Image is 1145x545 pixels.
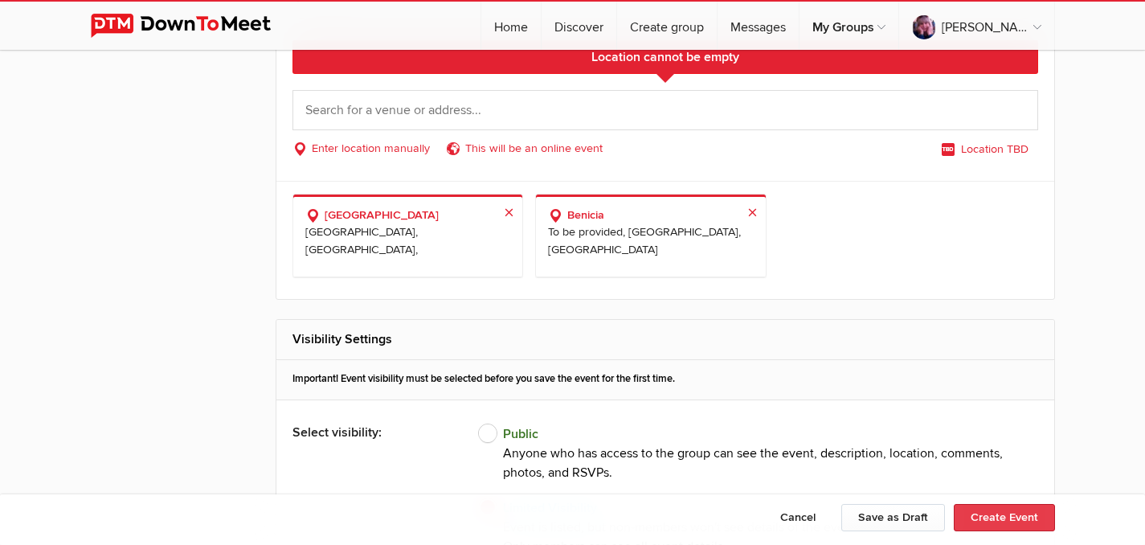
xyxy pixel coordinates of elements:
[292,412,442,453] div: Select visibility:
[13,61,733,138] p: It looks like Lafayette's Round Up Saloon has become our go-to venue for special holiday celebrat...
[13,153,714,188] strong: all food brought in by customers be commercially prepared, so no home-made dishes are permitted.
[899,2,1054,50] a: [PERSON_NAME]
[504,200,514,226] a: ×
[13,331,733,350] p: REMEMBER THAT OUR EVENTS ARE FOR CURRENTLY VACCINATED PEOPLE ONLY.
[617,2,717,50] a: Create group
[942,141,1038,158] a: Location TBD
[13,241,733,318] p: For any pool sharks among our group, the Round Up has 2 pool tables for our use. There is a parki...
[503,426,538,442] b: Public
[292,372,675,385] b: Important! Event visibility must be selected before you save the event for the first time.
[292,40,1038,74] div: Location cannot be empty
[548,223,754,256] span: To be provided, [GEOGRAPHIC_DATA], [GEOGRAPHIC_DATA]
[292,194,524,277] a: [GEOGRAPHIC_DATA] [GEOGRAPHIC_DATA], [GEOGRAPHIC_DATA], [GEOGRAPHIC_DATA] ×
[6,16,739,545] body: To enrich screen reader interactions, please activate Accessibility in Grammarly extension settings
[481,2,541,50] a: Home
[954,504,1055,531] button: Create Event
[799,2,898,50] a: My Groups
[747,200,758,226] a: ×
[542,2,616,50] a: Discover
[718,2,799,50] a: Messages
[13,151,733,228] p: For our sumptuous buffet, everyone should bring a dish to share. (Round Up requires that ). All d...
[13,363,733,402] p: IF YOU ARE CONFIRMED FOR AN EVENT, AND ARE UNABLE TO ATTEND, PLEASE CHANGE YOUR RSVP AS FAR IN AD...
[91,14,296,38] img: DownToMeet
[535,194,767,277] a: Benicia To be provided, [GEOGRAPHIC_DATA], [GEOGRAPHIC_DATA] ×
[841,504,945,531] button: Save as Draft
[13,16,733,45] h2: Details
[13,415,733,492] p: IF YOU HAVE AN IDEA FOR A NEW MINI-MEETUP, PLEASE SHARE IT WITH THE OVER 60 SOCIAL GROUP ORGANIZE...
[292,140,440,158] a: Enter location manually
[446,140,612,158] a: This will be an online event
[548,207,754,224] b: Benicia
[292,90,1038,130] input: Search for a venue or address...
[292,320,1038,359] h2: Visibility Settings
[479,424,1038,482] span: Anyone who has access to the group can see the event, description, location, comments, photos, an...
[305,207,511,224] b: [GEOGRAPHIC_DATA]
[763,504,832,531] button: Cancel
[305,223,511,256] span: [GEOGRAPHIC_DATA], [GEOGRAPHIC_DATA], [GEOGRAPHIC_DATA]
